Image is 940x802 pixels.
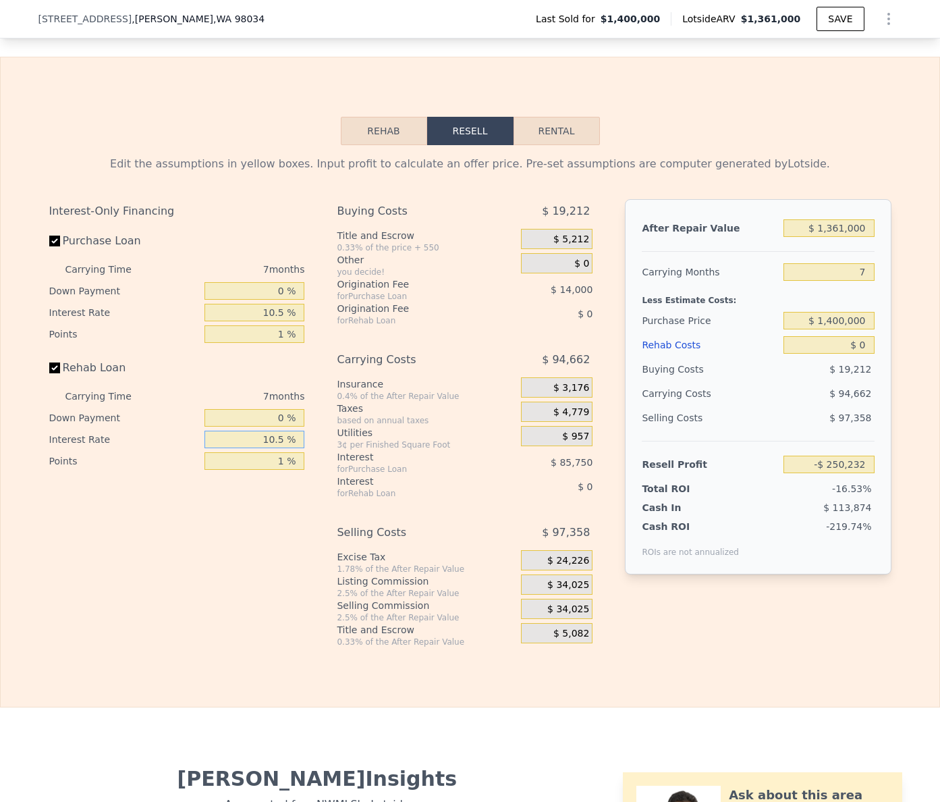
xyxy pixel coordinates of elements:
button: Resell [427,117,514,145]
div: Down Payment [49,280,200,302]
div: Carrying Months [642,260,778,284]
div: for Purchase Loan [337,291,487,302]
span: $ 957 [562,431,589,443]
div: Resell Profit [642,452,778,477]
div: Origination Fee [337,302,487,315]
span: $ 19,212 [829,364,871,375]
span: Lotside ARV [682,12,740,26]
div: 2.5% of the After Repair Value [337,588,516,599]
span: $ 5,212 [553,234,589,246]
span: $ 19,212 [542,199,590,223]
div: Buying Costs [642,357,778,381]
div: Interest Rate [49,429,200,450]
div: Purchase Price [642,309,778,333]
div: Points [49,450,200,472]
div: ROIs are not annualized [642,533,739,558]
div: Selling Costs [642,406,778,430]
span: $ 113,874 [823,502,871,513]
span: $1,400,000 [601,12,661,26]
div: for Purchase Loan [337,464,487,475]
div: 2.5% of the After Repair Value [337,612,516,623]
button: Show Options [875,5,902,32]
span: $ 4,779 [553,406,589,419]
div: Interest [337,450,487,464]
span: $ 0 [578,309,592,319]
div: Cash In [642,501,726,514]
span: $1,361,000 [741,14,801,24]
div: 7 months [159,259,305,280]
div: Other [337,253,516,267]
div: Buying Costs [337,199,487,223]
button: SAVE [817,7,864,31]
div: Points [49,323,200,345]
div: Selling Commission [337,599,516,612]
span: $ 14,000 [551,284,592,295]
label: Purchase Loan [49,229,200,253]
button: Rehab [341,117,427,145]
div: Carrying Time [65,259,153,280]
div: for Rehab Loan [337,488,487,499]
div: Insurance [337,377,516,391]
input: Purchase Loan [49,236,60,246]
span: $ 0 [578,481,592,492]
div: Interest [337,475,487,488]
div: Less Estimate Costs: [642,284,874,309]
div: Interest Rate [49,302,200,323]
div: Listing Commission [337,574,516,588]
div: Carrying Time [65,385,153,407]
span: , [PERSON_NAME] [132,12,265,26]
span: $ 94,662 [542,348,590,372]
button: Rental [514,117,600,145]
div: 3¢ per Finished Square Foot [337,439,516,450]
div: Cash ROI [642,520,739,533]
span: $ 94,662 [829,388,871,399]
span: [STREET_ADDRESS] [38,12,132,26]
div: Rehab Costs [642,333,778,357]
div: based on annual taxes [337,415,516,426]
div: Carrying Costs [642,381,726,406]
div: Excise Tax [337,550,516,564]
div: 7 months [159,385,305,407]
div: Origination Fee [337,277,487,291]
div: Taxes [337,402,516,415]
div: 0.33% of the After Repair Value [337,637,516,647]
input: Rehab Loan [49,363,60,373]
span: $ 34,025 [547,579,589,591]
div: Selling Costs [337,520,487,545]
span: Last Sold for [536,12,601,26]
div: [PERSON_NAME] Insights [49,767,586,791]
div: Title and Escrow [337,229,516,242]
span: , WA 98034 [213,14,265,24]
span: $ 97,358 [829,412,871,423]
span: $ 3,176 [553,382,589,394]
span: $ 34,025 [547,604,589,616]
span: $ 97,358 [542,520,590,545]
div: 0.4% of the After Repair Value [337,391,516,402]
div: Total ROI [642,482,726,496]
span: $ 24,226 [547,555,589,567]
label: Rehab Loan [49,356,200,380]
span: $ 5,082 [553,628,589,640]
span: -16.53% [832,483,871,494]
div: Title and Escrow [337,623,516,637]
div: After Repair Value [642,216,778,240]
span: $ 85,750 [551,457,592,468]
div: Utilities [337,426,516,439]
div: Edit the assumptions in yellow boxes. Input profit to calculate an offer price. Pre-set assumptio... [49,156,891,172]
div: for Rehab Loan [337,315,487,326]
div: Down Payment [49,407,200,429]
div: 1.78% of the After Repair Value [337,564,516,574]
span: $ 0 [574,258,589,270]
div: 0.33% of the price + 550 [337,242,516,253]
span: -219.74% [826,521,871,532]
div: you decide! [337,267,516,277]
div: Carrying Costs [337,348,487,372]
div: Interest-Only Financing [49,199,305,223]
